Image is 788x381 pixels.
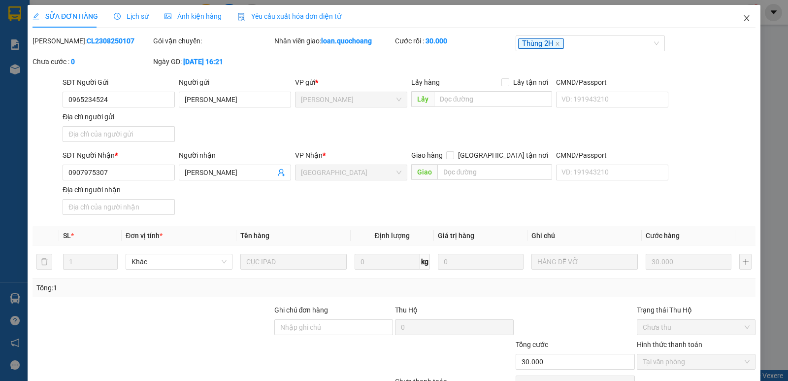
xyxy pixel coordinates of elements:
div: CMND/Passport [556,150,668,161]
div: CMND/Passport [556,77,668,88]
label: Hình thức thanh toán [637,341,702,348]
img: icon [237,13,245,21]
div: Nhân viên giao: [274,35,393,46]
b: 0 [71,58,75,66]
span: Lấy tận nơi [509,77,552,88]
span: picture [164,13,171,20]
div: [PERSON_NAME] [8,20,108,32]
button: plus [739,254,752,270]
b: loan.quochoang [321,37,372,45]
div: VP gửi [295,77,407,88]
input: Dọc đường [434,91,553,107]
span: Lịch sử [114,12,149,20]
input: 0 [646,254,731,270]
div: Gói vận chuyển: [153,35,272,46]
span: Nhận: [115,8,139,19]
input: 0 [438,254,524,270]
input: Địa chỉ của người nhận [63,199,175,215]
input: Địa chỉ của người gửi [63,126,175,142]
div: [PERSON_NAME],[PERSON_NAME] LÃNH, [GEOGRAPHIC_DATA] [8,46,108,93]
span: Lấy hàng [411,78,440,86]
div: Trạng thái Thu Hộ [637,305,755,315]
span: Sài Gòn [301,165,401,180]
span: Tên hàng [240,232,269,240]
button: Close [733,5,760,33]
div: Người gửi [179,77,291,88]
span: Giao hàng [411,151,443,159]
span: Đơn vị tính [126,232,163,240]
span: SL [63,232,71,240]
button: delete [36,254,52,270]
span: Tổng cước [516,341,548,348]
span: Chưa thu [643,320,750,335]
span: Gửi: [8,9,24,20]
span: close [743,14,751,22]
div: Địa chỉ người nhận [63,184,175,195]
div: Người nhận [179,150,291,161]
span: Khác [131,254,226,269]
div: [PERSON_NAME]: [33,35,151,46]
div: 0913715831 [115,42,215,56]
span: Giao [411,164,437,180]
div: Tổng: 1 [36,282,305,293]
span: Giá trị hàng [438,232,474,240]
b: [DATE] 16:21 [183,58,223,66]
span: Thùng 2H [518,38,564,49]
input: Ghi Chú [531,254,638,270]
div: SĐT Người Nhận [63,150,175,161]
b: 30.000 [426,37,447,45]
span: kg [420,254,430,270]
span: Lấy [411,91,434,107]
input: Dọc đường [437,164,553,180]
label: Ghi chú đơn hàng [274,306,328,314]
span: Yêu cầu xuất hóa đơn điện tử [237,12,341,20]
span: Cao Lãnh [301,92,401,107]
div: THÔNG [115,31,215,42]
div: [GEOGRAPHIC_DATA] [115,8,215,31]
div: Ngày GD: [153,56,272,67]
th: Ghi chú [527,226,642,245]
span: [GEOGRAPHIC_DATA] tận nơi [454,150,552,161]
span: VP Nhận [295,151,323,159]
b: CL2308250107 [87,37,134,45]
span: Tại văn phòng [643,354,750,369]
span: Thu Hộ [395,306,418,314]
span: Định lượng [375,232,410,240]
span: SỬA ĐƠN HÀNG [33,12,98,20]
div: 0938630918 [8,32,108,46]
span: Ảnh kiện hàng [164,12,222,20]
span: clock-circle [114,13,121,20]
span: Cước hàng [646,232,680,240]
span: edit [33,13,39,20]
span: close [555,41,560,46]
div: Chưa cước : [33,56,151,67]
input: Ghi chú đơn hàng [274,319,393,335]
div: Cước rồi : [395,35,514,46]
div: SĐT Người Gửi [63,77,175,88]
div: [PERSON_NAME] [8,8,108,20]
div: Địa chỉ người gửi [63,111,175,122]
input: VD: Bàn, Ghế [240,254,347,270]
span: user-add [277,169,285,176]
